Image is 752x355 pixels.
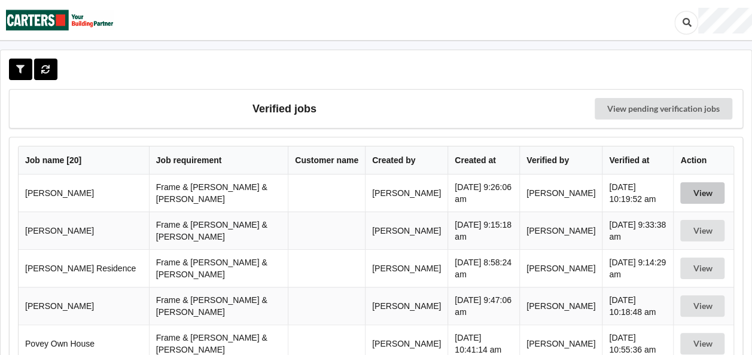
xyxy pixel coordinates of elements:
[19,146,149,175] th: Job name [ 20 ]
[365,287,447,325] td: [PERSON_NAME]
[602,146,673,175] th: Verified at
[519,146,602,175] th: Verified by
[447,175,519,212] td: [DATE] 9:26:06 am
[365,146,447,175] th: Created by
[680,333,724,354] button: View
[680,258,724,279] button: View
[149,146,288,175] th: Job requirement
[365,249,447,287] td: [PERSON_NAME]
[149,287,288,325] td: Frame & [PERSON_NAME] & [PERSON_NAME]
[19,175,149,212] td: [PERSON_NAME]
[149,212,288,249] td: Frame & [PERSON_NAME] & [PERSON_NAME]
[447,212,519,249] td: [DATE] 9:15:18 am
[698,8,752,33] div: User Profile
[680,295,724,317] button: View
[19,287,149,325] td: [PERSON_NAME]
[602,212,673,249] td: [DATE] 9:33:38 am
[6,1,114,39] img: Carters
[595,98,732,120] a: View pending verification jobs
[447,146,519,175] th: Created at
[680,226,727,235] a: View
[519,287,602,325] td: [PERSON_NAME]
[149,249,288,287] td: Frame & [PERSON_NAME] & [PERSON_NAME]
[602,287,673,325] td: [DATE] 10:18:48 am
[680,264,727,273] a: View
[447,249,519,287] td: [DATE] 8:58:24 am
[149,175,288,212] td: Frame & [PERSON_NAME] & [PERSON_NAME]
[19,249,149,287] td: [PERSON_NAME] Residence
[602,175,673,212] td: [DATE] 10:19:52 am
[519,175,602,212] td: [PERSON_NAME]
[519,249,602,287] td: [PERSON_NAME]
[673,146,733,175] th: Action
[19,212,149,249] td: [PERSON_NAME]
[288,146,365,175] th: Customer name
[680,220,724,241] button: View
[365,175,447,212] td: [PERSON_NAME]
[680,182,724,204] button: View
[365,212,447,249] td: [PERSON_NAME]
[18,98,551,120] h3: Verified jobs
[447,287,519,325] td: [DATE] 9:47:06 am
[680,339,727,348] a: View
[680,188,727,198] a: View
[602,249,673,287] td: [DATE] 9:14:29 am
[680,301,727,311] a: View
[519,212,602,249] td: [PERSON_NAME]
